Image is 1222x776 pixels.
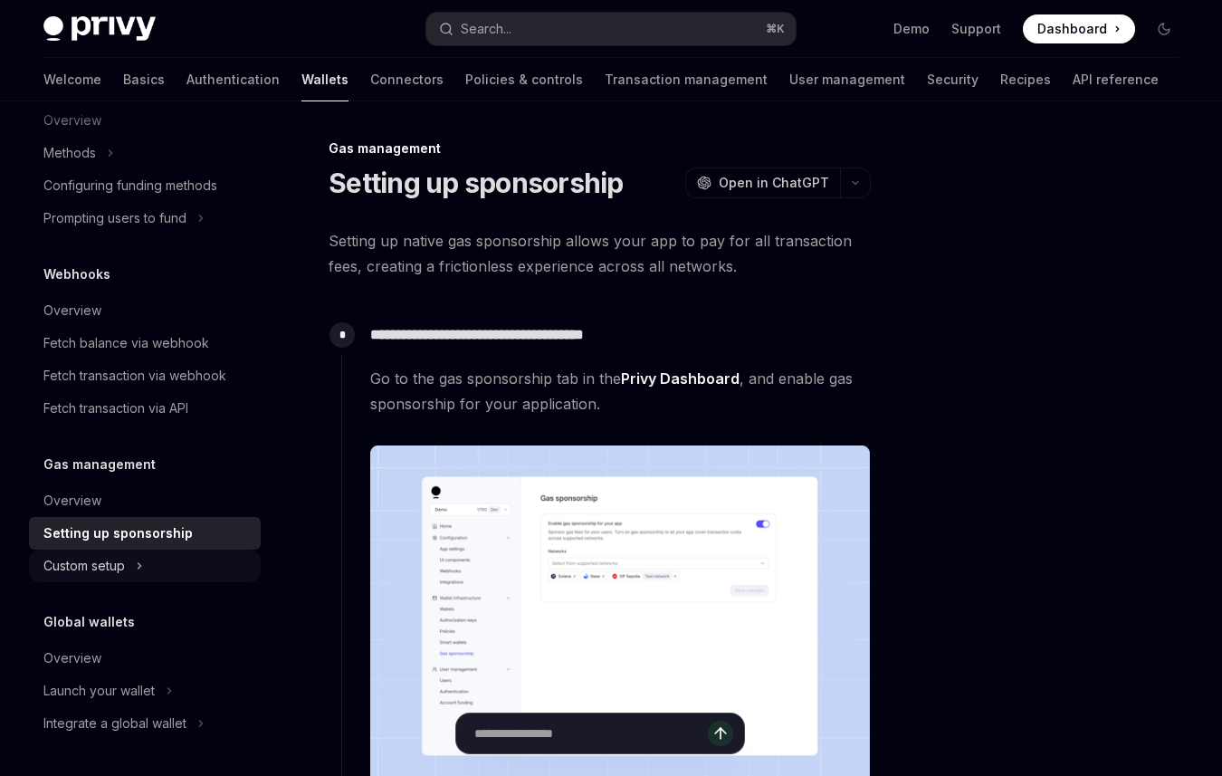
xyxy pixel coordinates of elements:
[43,207,186,229] div: Prompting users to fund
[43,490,101,512] div: Overview
[370,58,444,101] a: Connectors
[43,58,101,101] a: Welcome
[43,175,217,196] div: Configuring funding methods
[43,680,155,702] div: Launch your wallet
[719,174,829,192] span: Open in ChatGPT
[29,484,261,517] a: Overview
[29,517,261,550] a: Setting up sponsorship
[426,13,795,45] button: Open search
[1023,14,1135,43] a: Dashboard
[685,168,840,198] button: Open in ChatGPT
[1000,58,1051,101] a: Recipes
[29,169,261,202] a: Configuring funding methods
[29,675,261,707] button: Toggle Launch your wallet section
[29,202,261,235] button: Toggle Prompting users to fund section
[29,642,261,675] a: Overview
[29,550,261,582] button: Toggle Custom setup section
[43,611,135,633] h5: Global wallets
[43,332,209,354] div: Fetch balance via webhook
[29,707,261,740] button: Toggle Integrate a global wallet section
[43,522,193,544] div: Setting up sponsorship
[29,137,261,169] button: Toggle Methods section
[370,366,870,417] span: Go to the gas sponsorship tab in the , and enable gas sponsorship for your application.
[927,58,979,101] a: Security
[893,20,930,38] a: Demo
[605,58,768,101] a: Transaction management
[301,58,348,101] a: Wallets
[43,16,156,42] img: dark logo
[43,647,101,669] div: Overview
[766,22,785,36] span: ⌘ K
[951,20,1001,38] a: Support
[329,139,871,158] div: Gas management
[329,167,624,199] h1: Setting up sponsorship
[43,555,125,577] div: Custom setup
[43,263,110,285] h5: Webhooks
[621,369,740,388] a: Privy Dashboard
[29,294,261,327] a: Overview
[43,454,156,475] h5: Gas management
[708,721,733,746] button: Send message
[29,392,261,425] a: Fetch transaction via API
[461,18,511,40] div: Search...
[789,58,905,101] a: User management
[1037,20,1107,38] span: Dashboard
[465,58,583,101] a: Policies & controls
[29,327,261,359] a: Fetch balance via webhook
[43,142,96,164] div: Methods
[43,398,188,419] div: Fetch transaction via API
[43,365,226,387] div: Fetch transaction via webhook
[29,359,261,392] a: Fetch transaction via webhook
[186,58,280,101] a: Authentication
[43,713,186,734] div: Integrate a global wallet
[123,58,165,101] a: Basics
[474,714,708,753] input: Ask a question...
[43,300,101,321] div: Overview
[329,228,871,279] span: Setting up native gas sponsorship allows your app to pay for all transaction fees, creating a fri...
[1073,58,1159,101] a: API reference
[1150,14,1179,43] button: Toggle dark mode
